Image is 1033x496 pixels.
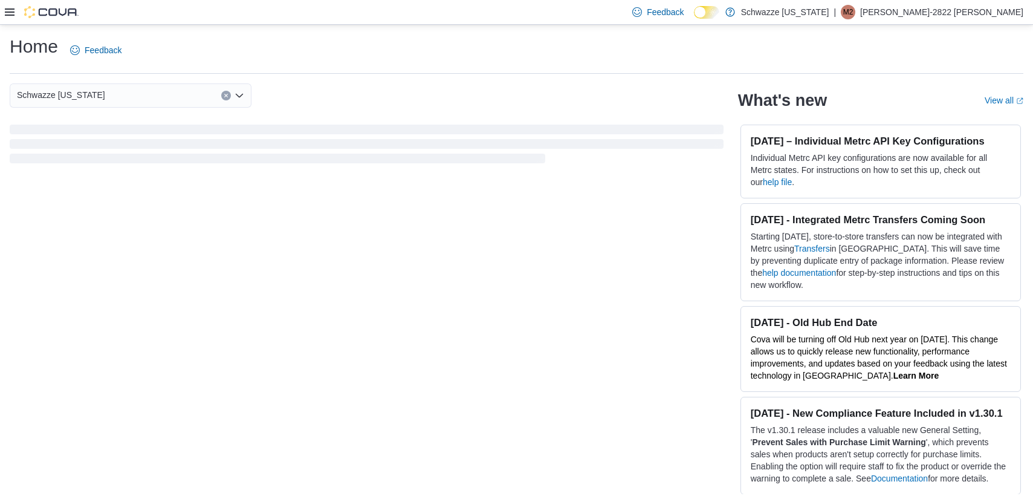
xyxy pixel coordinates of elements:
a: Feedback [65,38,126,62]
a: help documentation [762,268,836,278]
p: [PERSON_NAME]-2822 [PERSON_NAME] [860,5,1023,19]
p: Schwazze [US_STATE] [741,5,829,19]
a: help file [763,177,792,187]
span: Feedback [85,44,121,56]
p: The v1.30.1 release includes a valuable new General Setting, ' ', which prevents sales when produ... [751,424,1011,485]
a: Documentation [871,474,928,483]
span: Cova will be turning off Old Hub next year on [DATE]. This change allows us to quickly release ne... [751,334,1007,380]
a: Learn More [893,371,939,380]
h1: Home [10,34,58,59]
a: Transfers [794,244,830,253]
span: Loading [10,127,724,166]
button: Open list of options [235,91,244,100]
h3: [DATE] – Individual Metrc API Key Configurations [751,135,1011,147]
span: M2 [843,5,853,19]
h3: [DATE] - New Compliance Feature Included in v1.30.1 [751,407,1011,419]
p: | [834,5,836,19]
span: Schwazze [US_STATE] [17,88,105,102]
h3: [DATE] - Integrated Metrc Transfers Coming Soon [751,214,1011,226]
h2: What's new [738,91,827,110]
p: Starting [DATE], store-to-store transfers can now be integrated with Metrc using in [GEOGRAPHIC_D... [751,230,1011,291]
div: Matthew-2822 Duran [841,5,855,19]
input: Dark Mode [694,6,719,19]
span: Feedback [647,6,684,18]
p: Individual Metrc API key configurations are now available for all Metrc states. For instructions ... [751,152,1011,188]
strong: Prevent Sales with Purchase Limit Warning [752,437,925,447]
img: Cova [24,6,79,18]
svg: External link [1016,97,1023,105]
h3: [DATE] - Old Hub End Date [751,316,1011,328]
a: View allExternal link [985,96,1023,105]
button: Clear input [221,91,231,100]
